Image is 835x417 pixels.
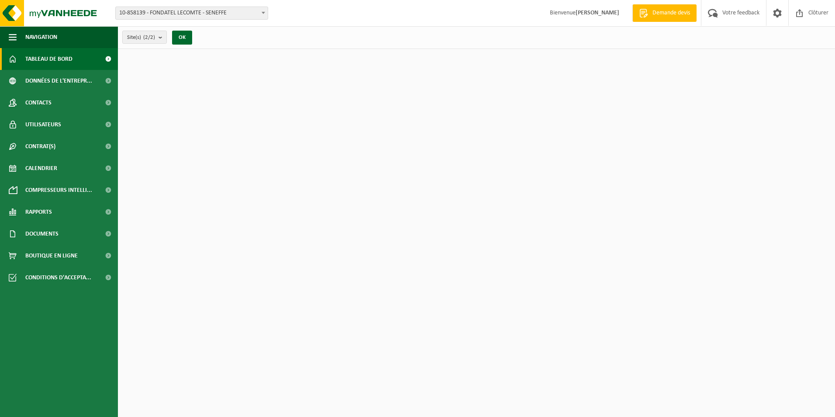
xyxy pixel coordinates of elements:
span: Navigation [25,26,57,48]
span: Demande devis [650,9,692,17]
strong: [PERSON_NAME] [576,10,619,16]
span: Données de l'entrepr... [25,70,92,92]
span: Site(s) [127,31,155,44]
span: 10-858139 - FONDATEL LECOMTE - SENEFFE [116,7,268,19]
span: Utilisateurs [25,114,61,136]
span: Boutique en ligne [25,245,78,267]
a: Demande devis [632,4,697,22]
count: (2/2) [143,35,155,40]
span: Calendrier [25,157,57,179]
button: Site(s)(2/2) [122,31,167,44]
span: Conditions d'accepta... [25,267,91,288]
span: Contacts [25,92,52,114]
span: Compresseurs intelli... [25,179,92,201]
span: Rapports [25,201,52,223]
span: 10-858139 - FONDATEL LECOMTE - SENEFFE [115,7,268,20]
span: Tableau de bord [25,48,72,70]
span: Documents [25,223,59,245]
button: OK [172,31,192,45]
span: Contrat(s) [25,136,55,157]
